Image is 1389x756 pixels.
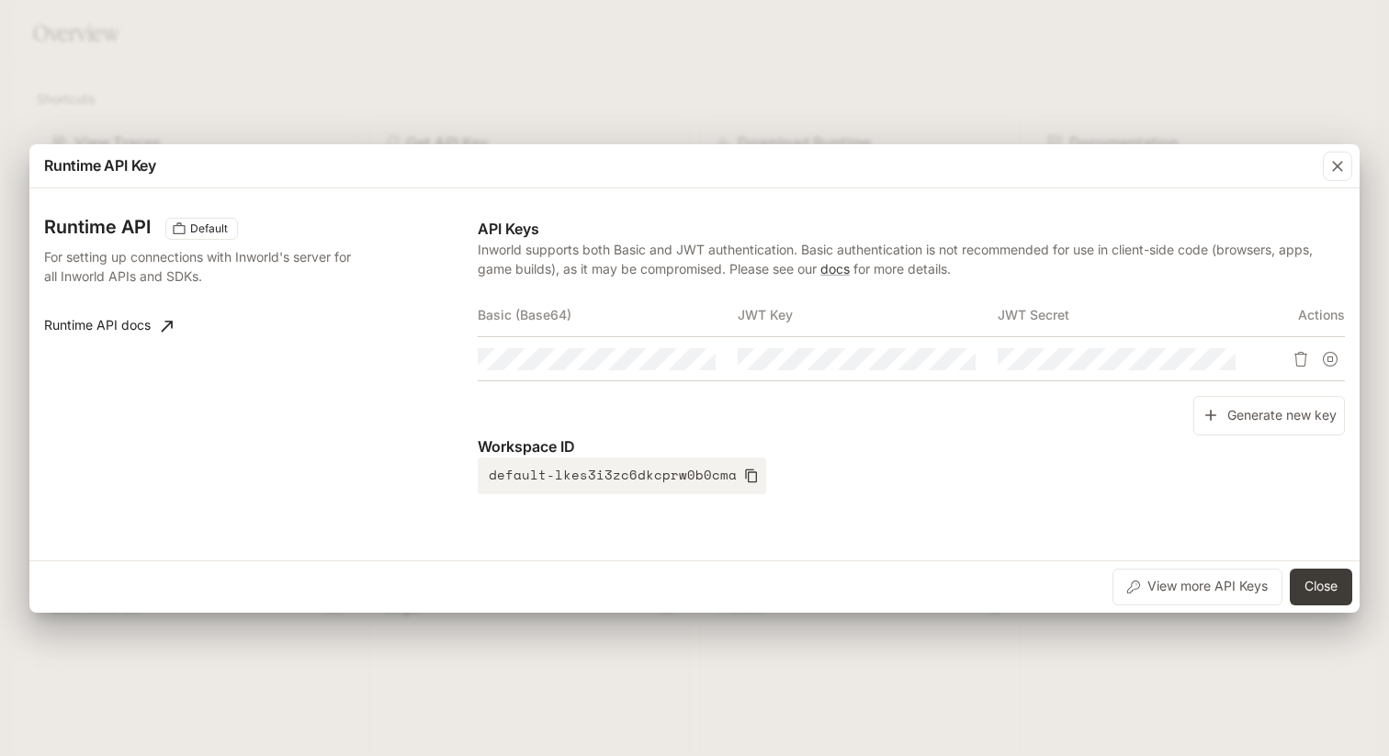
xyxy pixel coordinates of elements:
th: Actions [1259,293,1345,337]
button: Delete API key [1286,344,1316,374]
button: Generate new key [1193,396,1345,435]
button: View more API Keys [1112,569,1282,605]
p: Inworld supports both Basic and JWT authentication. Basic authentication is not recommended for u... [478,240,1345,278]
button: Close [1290,569,1352,605]
th: JWT Key [738,293,998,337]
button: default-lkes3i3zc6dkcprw0b0cma [478,457,766,494]
span: Default [183,220,235,237]
button: Suspend API key [1316,344,1345,374]
p: Runtime API Key [44,154,156,176]
p: Workspace ID [478,435,1345,457]
a: Runtime API docs [37,308,180,344]
p: API Keys [478,218,1345,240]
p: For setting up connections with Inworld's server for all Inworld APIs and SDKs. [44,247,358,286]
h3: Runtime API [44,218,151,236]
th: Basic (Base64) [478,293,738,337]
th: JWT Secret [998,293,1258,337]
div: These keys will apply to your current workspace only [165,218,238,240]
a: docs [820,261,850,276]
